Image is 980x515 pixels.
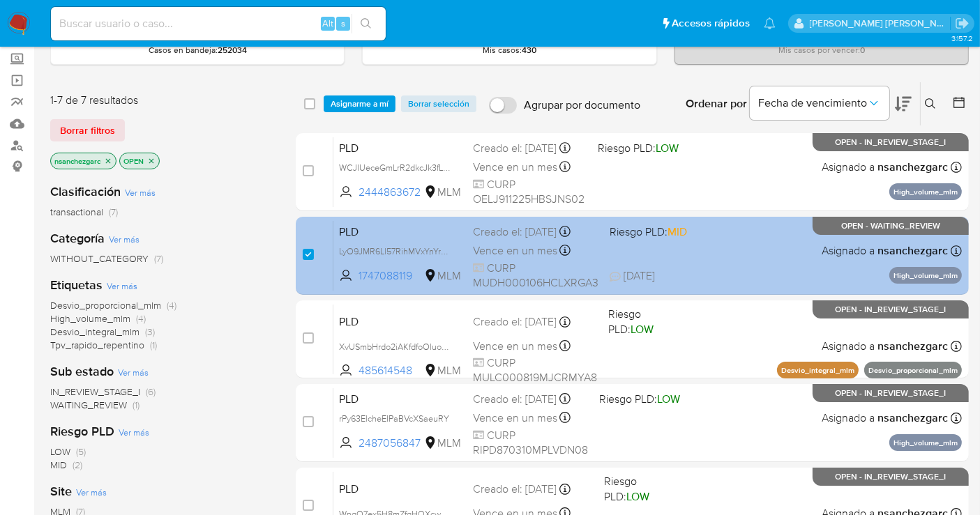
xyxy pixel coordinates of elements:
a: Salir [955,16,970,31]
span: Alt [322,17,333,30]
span: 3.157.2 [951,33,973,44]
a: Notificaciones [764,17,776,29]
p: nancy.sanchezgarcia@mercadolibre.com.mx [810,17,951,30]
span: Accesos rápidos [672,16,750,31]
span: s [341,17,345,30]
button: search-icon [352,14,380,33]
input: Buscar usuario o caso... [51,15,386,33]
